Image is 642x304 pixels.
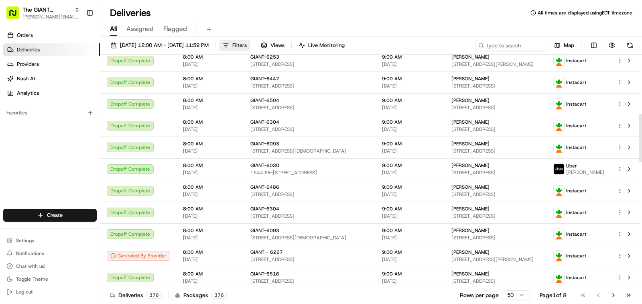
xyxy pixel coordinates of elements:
a: Powered byPylon [57,136,97,142]
span: 9:00 AM [382,97,439,104]
span: Knowledge Base [16,116,61,124]
button: Toggle Theme [3,273,97,285]
span: 8:00 AM [183,97,238,104]
a: Deliveries [3,43,100,56]
a: 📗Knowledge Base [5,113,65,128]
span: [PERSON_NAME] [451,97,490,104]
span: Instacart [566,79,586,86]
span: Instacart [566,209,586,216]
button: Views [257,40,288,51]
span: All [110,24,117,34]
div: 376 [146,292,162,299]
p: Welcome 👋 [8,32,146,45]
span: Deliveries [17,46,40,53]
span: [DATE] [183,83,238,89]
div: Deliveries [110,291,162,299]
span: Instacart [566,274,586,281]
span: 9:00 AM [382,119,439,125]
span: Instacart [566,57,586,64]
span: [DATE] [382,256,439,263]
img: profile_instacart_ahold_partner.png [554,207,564,218]
button: Start new chat [136,79,146,89]
div: We're available if you need us! [27,85,102,91]
span: [DATE] [183,191,238,198]
span: 9:00 AM [382,206,439,212]
span: Instacart [566,231,586,237]
img: 1736555255976-a54dd68f-1ca7-489b-9aae-adbdc363a1c4 [8,77,22,91]
span: Analytics [17,90,39,97]
button: Canceled By Provider [107,251,170,261]
div: Page 1 of 8 [540,291,567,299]
span: [STREET_ADDRESS][DEMOGRAPHIC_DATA] [250,148,369,154]
span: [STREET_ADDRESS] [250,83,369,89]
span: [STREET_ADDRESS] [250,104,369,111]
span: [DATE] [382,213,439,219]
span: 9:00 AM [382,54,439,60]
span: [STREET_ADDRESS] [451,104,540,111]
span: [PERSON_NAME] [451,75,490,82]
div: Packages [175,291,227,299]
span: Instacart [566,122,586,129]
span: [DATE] [382,235,439,241]
span: [PERSON_NAME] [451,141,490,147]
span: 8:00 AM [183,75,238,82]
input: Clear [21,52,132,60]
button: Map [551,40,578,51]
span: 9:00 AM [382,249,439,255]
span: [PERSON_NAME] [451,54,490,60]
span: [STREET_ADDRESS] [451,235,540,241]
span: 8:00 AM [183,227,238,234]
img: profile_instacart_ahold_partner.png [554,186,564,196]
span: [STREET_ADDRESS] [250,256,369,263]
div: 📗 [8,117,14,124]
span: GIANT-6093 [250,141,279,147]
span: [DATE] [183,126,238,133]
span: [DATE] [183,235,238,241]
span: Instacart [566,144,586,151]
span: [DATE] [183,256,238,263]
span: [DATE] [183,61,238,67]
button: Create [3,209,97,222]
span: [STREET_ADDRESS] [451,278,540,284]
span: [STREET_ADDRESS] [451,148,540,154]
span: GIANT - 6267 [250,249,283,255]
img: profile_instacart_ahold_partner.png [554,99,564,109]
span: 8:00 AM [183,184,238,190]
a: Providers [3,58,100,71]
span: [PERSON_NAME] [451,184,490,190]
span: [PERSON_NAME][EMAIL_ADDRESS][DOMAIN_NAME] [22,14,80,20]
span: [DATE] [382,148,439,154]
span: [DATE] 12:00 AM - [DATE] 11:59 PM [120,42,209,49]
span: 8:00 AM [183,141,238,147]
div: Start new chat [27,77,132,85]
span: [DATE] [183,148,238,154]
button: Chat with us! [3,261,97,272]
span: [STREET_ADDRESS] [250,61,369,67]
span: GIANT-6486 [250,184,279,190]
span: [STREET_ADDRESS] [451,191,540,198]
span: [DATE] [183,104,238,111]
span: Uber [566,163,577,169]
span: [DATE] [183,169,238,176]
div: Favorites [3,106,97,119]
span: Providers [17,61,39,68]
span: [DATE] [183,278,238,284]
img: profile_instacart_ahold_partner.png [554,229,564,239]
a: Analytics [3,87,100,100]
span: Views [270,42,284,49]
span: [PERSON_NAME] [451,206,490,212]
span: [PERSON_NAME] [451,249,490,255]
span: Log out [16,289,33,295]
input: Type to search [475,40,547,51]
span: Toggle Theme [16,276,48,282]
span: The GIANT Company [22,6,71,14]
span: 9:00 AM [382,141,439,147]
span: [STREET_ADDRESS] [250,126,369,133]
span: Create [47,212,63,219]
span: API Documentation [76,116,129,124]
span: [PERSON_NAME] [451,119,490,125]
h1: Deliveries [110,6,151,19]
span: [PERSON_NAME] [451,227,490,234]
span: Chat with us! [16,263,45,269]
button: Settings [3,235,97,246]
